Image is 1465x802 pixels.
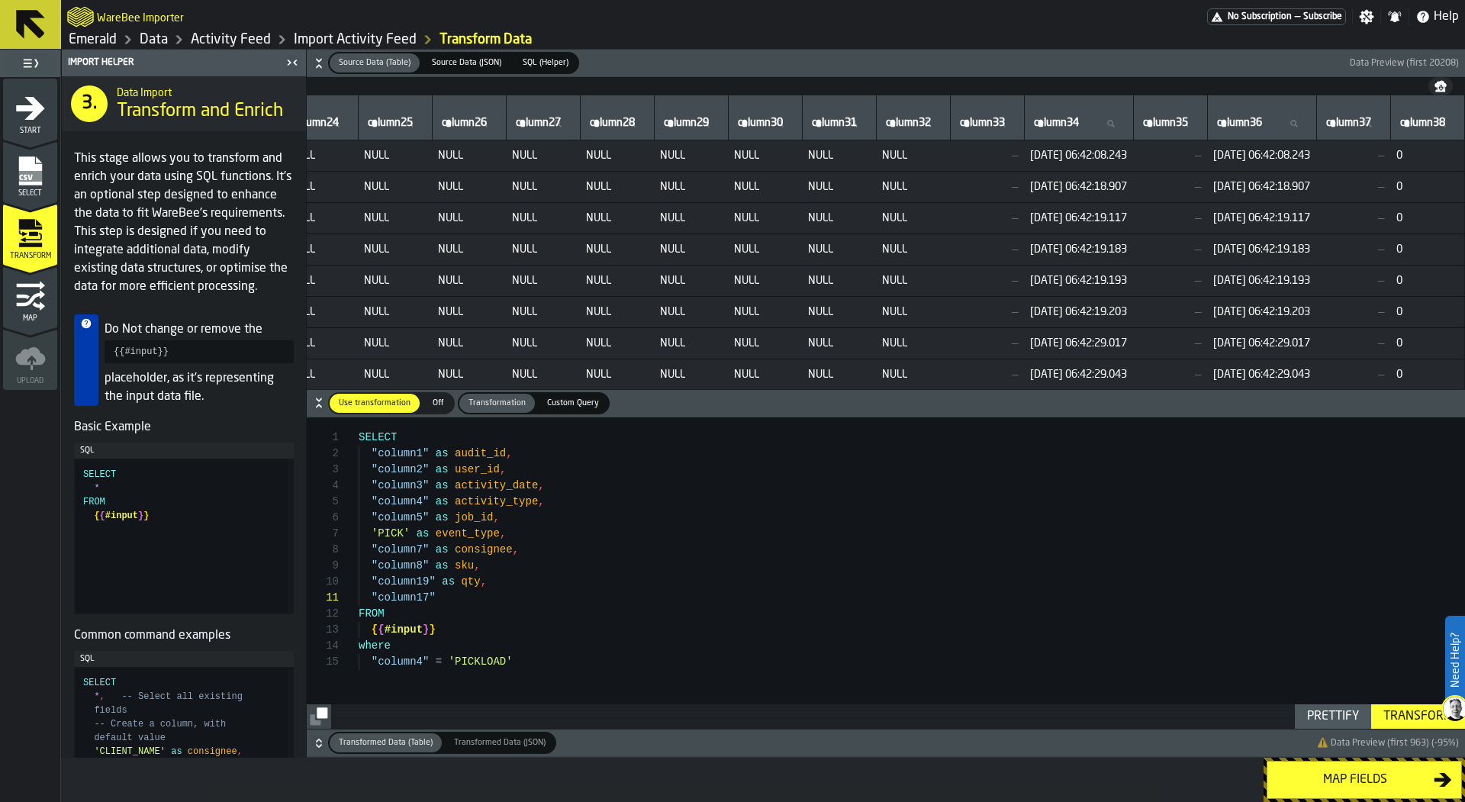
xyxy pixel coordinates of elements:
[956,243,1018,256] span: —
[3,204,57,265] li: menu Transform
[517,56,575,69] span: SQL (Helper)
[1322,369,1384,381] span: —
[664,117,709,129] span: label
[80,446,288,456] div: SQL
[1317,737,1459,749] span: ⚠️ Data Preview (first 963) (-95%)
[1267,761,1462,799] button: button-Map fields
[1381,9,1409,24] label: button-toggle-Notifications
[512,275,574,287] span: NULL
[438,369,500,381] span: NULL
[94,511,99,521] span: {
[438,337,500,349] span: NULL
[956,275,1018,287] span: —
[459,394,535,413] div: thumb
[364,275,426,287] span: NULL
[512,306,574,318] span: NULL
[1303,11,1342,22] span: Subscribe
[455,511,493,523] span: job_id
[808,275,870,287] span: NULL
[330,733,442,752] div: thumb
[67,31,763,49] nav: Breadcrumb
[372,559,430,572] span: "column8"
[307,50,1465,77] button: button-
[307,558,339,574] div: 9
[1213,150,1310,162] span: [DATE] 06:42:08.243
[1213,306,1310,318] span: [DATE] 06:42:19.203
[3,377,57,385] span: Upload
[512,212,574,224] span: NULL
[62,76,306,131] div: title-Transform and Enrich
[1277,771,1434,789] div: Map fields
[436,447,449,459] span: as
[1213,369,1310,381] span: [DATE] 06:42:29.043
[1214,114,1310,134] input: label
[3,266,57,327] li: menu Map
[429,623,435,636] span: }
[1397,114,1458,134] input: label
[372,575,436,588] span: "column19"
[364,337,426,349] span: NULL
[364,306,426,318] span: NULL
[307,390,1465,417] button: button-
[365,114,426,134] input: label
[586,275,648,287] span: NULL
[307,638,339,654] div: 14
[372,527,410,539] span: 'PICK'
[660,181,722,193] span: NULL
[307,430,339,446] div: 1
[3,329,57,390] li: menu Upload
[500,527,506,539] span: ,
[538,495,544,507] span: ,
[436,543,449,556] span: as
[1322,243,1384,256] span: —
[438,243,500,256] span: NULL
[328,52,421,74] label: button-switch-multi-Source Data (Table)
[882,275,944,287] span: NULL
[436,559,449,572] span: as
[586,150,648,162] span: NULL
[65,57,282,68] div: Import Helper
[1213,243,1310,256] span: [DATE] 06:42:19.183
[421,52,512,74] label: button-switch-multi-Source Data (JSON)
[1139,369,1201,381] span: —
[514,53,578,72] div: thumb
[378,623,384,636] span: {
[330,394,420,413] div: thumb
[62,50,306,76] header: Import Helper
[956,181,1018,193] span: —
[882,369,944,381] span: NULL
[590,117,635,129] span: label
[1322,181,1384,193] span: —
[1447,617,1463,703] label: Need Help?
[1030,150,1127,162] span: [DATE] 06:42:08.243
[83,497,105,507] span: FROM
[364,243,426,256] span: NULL
[1030,275,1127,287] span: [DATE] 06:42:19.193
[734,337,796,349] span: NULL
[307,574,339,590] div: 10
[960,117,1005,129] span: label
[883,114,944,134] input: label
[809,114,870,134] input: label
[191,31,271,48] a: link-to-/wh/i/576ff85d-1d82-4029-ae14-f0fa99bd4ee3/data/activity
[1228,11,1292,22] span: No Subscription
[436,495,449,507] span: as
[1030,337,1127,349] span: [DATE] 06:42:29.017
[513,543,519,556] span: ,
[421,392,455,414] label: button-switch-multi-Off
[290,275,352,287] span: NULL
[436,511,449,523] span: as
[506,447,512,459] span: ,
[1322,212,1384,224] span: —
[1326,117,1371,129] span: label
[438,306,500,318] span: NULL
[882,212,944,224] span: NULL
[586,212,648,224] span: NULL
[117,99,283,124] span: Transform and Enrich
[364,369,426,381] span: NULL
[307,542,339,558] div: 8
[385,623,423,636] span: #input
[333,56,417,69] span: Source Data (Table)
[364,212,426,224] span: NULL
[1295,704,1371,729] button: button-Prettify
